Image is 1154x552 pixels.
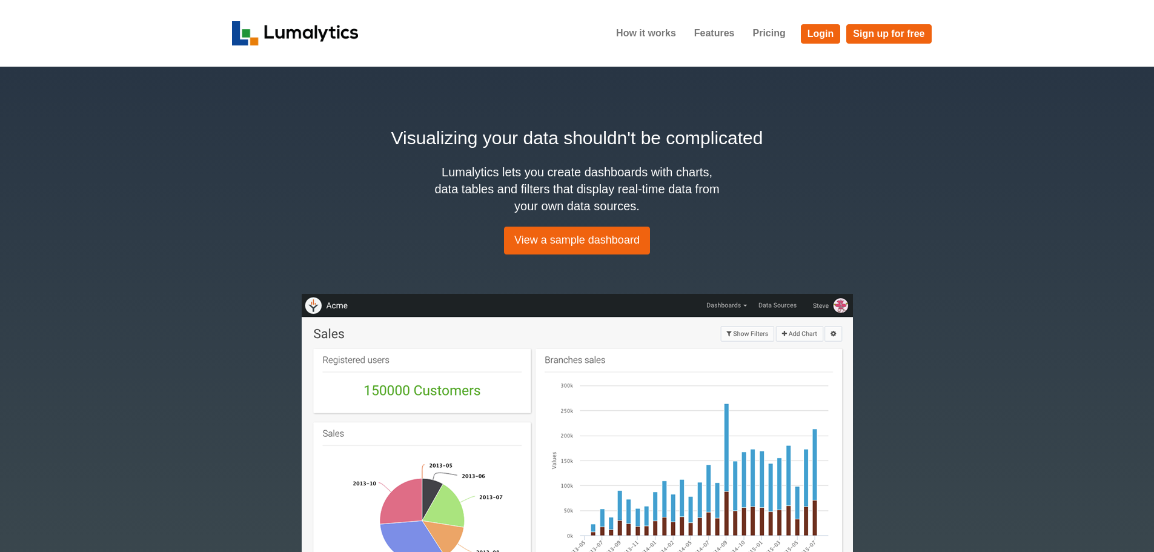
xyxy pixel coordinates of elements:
[801,24,841,44] a: Login
[607,18,685,48] a: How it works
[432,164,723,214] h4: Lumalytics lets you create dashboards with charts, data tables and filters that display real-time...
[846,24,931,44] a: Sign up for free
[232,21,359,45] img: logo_v2-f34f87db3d4d9f5311d6c47995059ad6168825a3e1eb260e01c8041e89355404.png
[743,18,794,48] a: Pricing
[685,18,744,48] a: Features
[504,227,650,254] a: View a sample dashboard
[232,124,923,151] h2: Visualizing your data shouldn't be complicated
